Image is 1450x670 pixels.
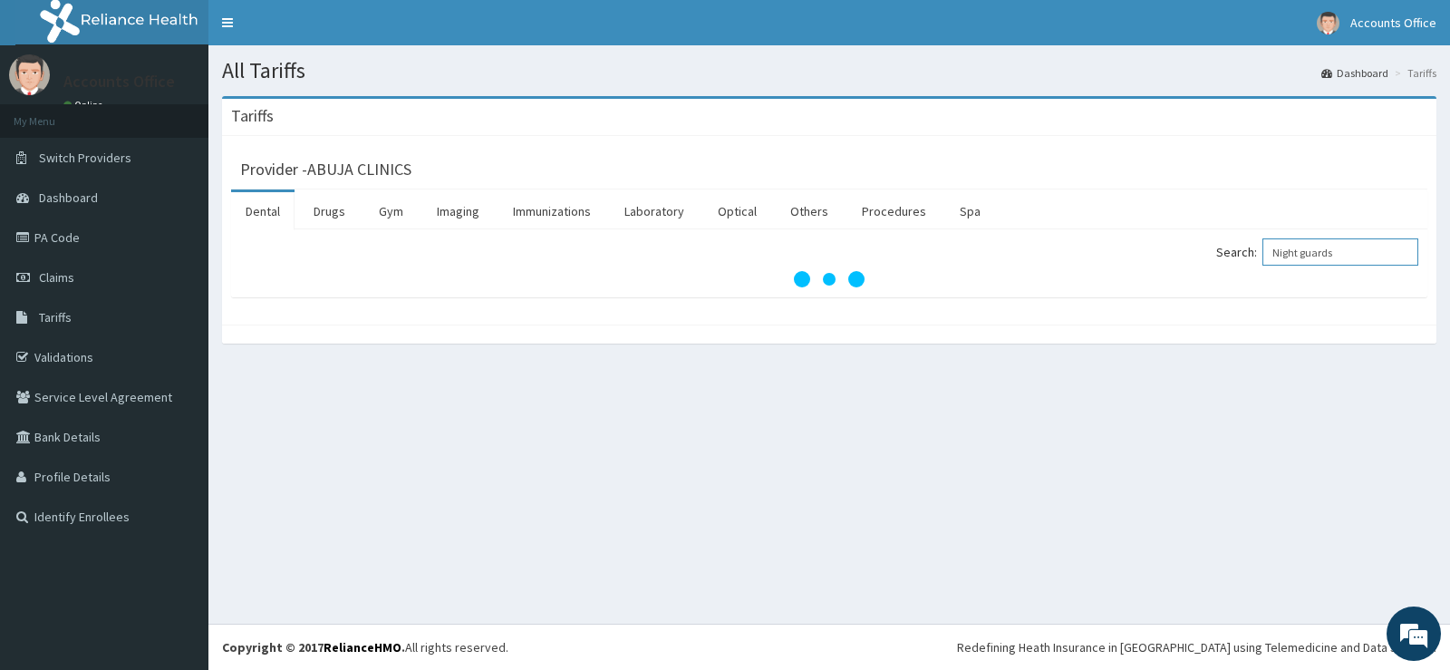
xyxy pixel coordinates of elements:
a: Dental [231,192,295,230]
a: Laboratory [610,192,699,230]
div: Redefining Heath Insurance in [GEOGRAPHIC_DATA] using Telemedicine and Data Science! [957,638,1436,656]
a: Imaging [422,192,494,230]
div: Minimize live chat window [297,9,341,53]
h3: Provider - ABUJA CLINICS [240,161,411,178]
h3: Tariffs [231,108,274,124]
a: Spa [945,192,995,230]
span: Accounts Office [1350,15,1436,31]
img: User Image [1317,12,1339,34]
a: Gym [364,192,418,230]
a: Procedures [847,192,941,230]
span: Tariffs [39,309,72,325]
a: Dashboard [1321,65,1388,81]
a: Others [776,192,843,230]
strong: Copyright © 2017 . [222,639,405,655]
a: Online [63,99,107,112]
img: d_794563401_company_1708531726252_794563401 [34,91,73,136]
input: Search: [1262,238,1418,266]
textarea: Type your message and hit 'Enter' [9,463,345,527]
li: Tariffs [1390,65,1436,81]
a: RelianceHMO [324,639,401,655]
span: Dashboard [39,189,98,206]
div: Chat with us now [94,102,304,125]
a: Immunizations [498,192,605,230]
span: Claims [39,269,74,286]
span: Switch Providers [39,150,131,166]
a: Optical [703,192,771,230]
svg: audio-loading [793,243,865,316]
a: Drugs [299,192,360,230]
img: User Image [9,54,50,95]
p: Accounts Office [63,73,175,90]
footer: All rights reserved. [208,624,1450,670]
span: We're online! [105,212,250,395]
h1: All Tariffs [222,59,1436,83]
label: Search: [1216,238,1418,266]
